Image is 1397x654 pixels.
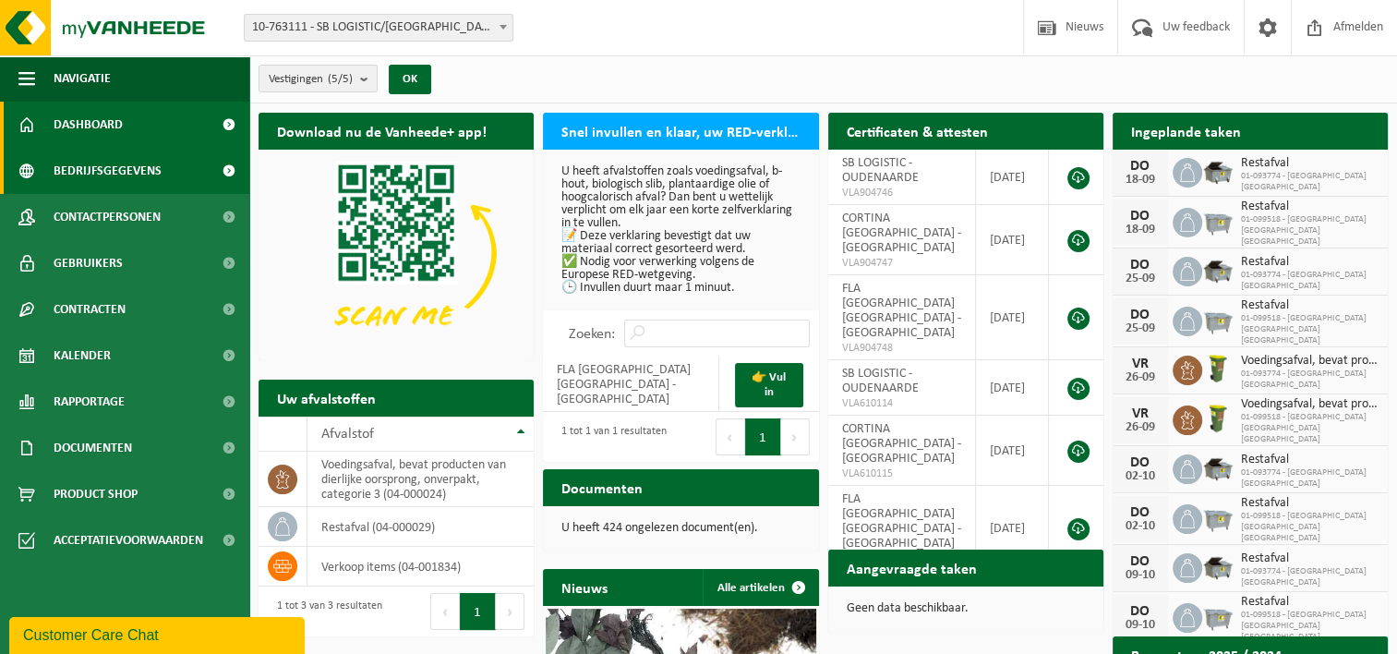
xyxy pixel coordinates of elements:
[54,333,111,379] span: Kalender
[389,65,431,94] button: OK
[1241,595,1379,610] span: Restafval
[1122,209,1159,224] div: DO
[745,418,781,455] button: 1
[716,418,745,455] button: Previous
[1122,505,1159,520] div: DO
[569,327,615,342] label: Zoeken:
[1241,171,1379,193] span: 01-093774 - [GEOGRAPHIC_DATA] [GEOGRAPHIC_DATA]
[552,417,667,457] div: 1 tot 1 van 1 resultaten
[1122,174,1159,187] div: 18-09
[1122,619,1159,632] div: 09-10
[1122,224,1159,236] div: 18-09
[543,357,719,412] td: FLA [GEOGRAPHIC_DATA] [GEOGRAPHIC_DATA] - [GEOGRAPHIC_DATA]
[842,492,961,551] span: FLA [GEOGRAPHIC_DATA] [GEOGRAPHIC_DATA] - [GEOGRAPHIC_DATA]
[561,522,800,535] p: U heeft 424 ongelezen document(en).
[1241,496,1379,511] span: Restafval
[307,507,534,547] td: restafval (04-000029)
[1202,551,1234,582] img: WB-5000-GAL-GY-01
[1241,453,1379,467] span: Restafval
[1241,412,1379,445] span: 01-099518 - [GEOGRAPHIC_DATA] [GEOGRAPHIC_DATA] [GEOGRAPHIC_DATA]
[9,613,308,654] iframe: chat widget
[1122,470,1159,483] div: 02-10
[1241,313,1379,346] span: 01-099518 - [GEOGRAPHIC_DATA] [GEOGRAPHIC_DATA] [GEOGRAPHIC_DATA]
[1241,200,1379,214] span: Restafval
[1241,298,1379,313] span: Restafval
[842,466,961,481] span: VLA610115
[1122,322,1159,335] div: 25-09
[842,396,961,411] span: VLA610114
[1241,566,1379,588] span: 01-093774 - [GEOGRAPHIC_DATA] [GEOGRAPHIC_DATA]
[1202,502,1234,533] img: WB-2500-GAL-GY-01
[1122,520,1159,533] div: 02-10
[1122,159,1159,174] div: DO
[54,425,132,471] span: Documenten
[54,240,123,286] span: Gebruikers
[1113,113,1259,149] h2: Ingeplande taken
[54,286,126,333] span: Contracten
[781,418,810,455] button: Next
[1241,397,1379,412] span: Voedingsafval, bevat producten van dierlijke oorsprong, onverpakt, categorie 3
[976,416,1049,486] td: [DATE]
[543,469,661,505] h2: Documenten
[244,14,513,42] span: 10-763111 - SB LOGISTIC/CORTINA/FLA
[1241,551,1379,566] span: Restafval
[1202,403,1234,434] img: WB-0060-HPE-GN-50
[268,591,382,632] div: 1 tot 3 van 3 resultaten
[1122,455,1159,470] div: DO
[1241,369,1379,391] span: 01-093774 - [GEOGRAPHIC_DATA] [GEOGRAPHIC_DATA]
[1241,255,1379,270] span: Restafval
[1241,354,1379,369] span: Voedingsafval, bevat producten van dierlijke oorsprong, onverpakt, categorie 3
[1122,272,1159,285] div: 25-09
[976,205,1049,275] td: [DATE]
[842,256,961,271] span: VLA904747
[842,282,961,340] span: FLA [GEOGRAPHIC_DATA] [GEOGRAPHIC_DATA] - [GEOGRAPHIC_DATA]
[54,517,203,563] span: Acceptatievoorwaarden
[1122,604,1159,619] div: DO
[430,593,460,630] button: Previous
[1122,421,1159,434] div: 26-09
[1202,155,1234,187] img: WB-5000-GAL-GY-01
[976,150,1049,205] td: [DATE]
[543,569,626,605] h2: Nieuws
[259,380,394,416] h2: Uw afvalstoffen
[259,65,378,92] button: Vestigingen(5/5)
[976,275,1049,360] td: [DATE]
[307,452,534,507] td: voedingsafval, bevat producten van dierlijke oorsprong, onverpakt, categorie 3 (04-000024)
[54,148,162,194] span: Bedrijfsgegevens
[847,602,1085,615] p: Geen data beschikbaar.
[1122,371,1159,384] div: 26-09
[976,360,1049,416] td: [DATE]
[1202,304,1234,335] img: WB-2500-GAL-GY-01
[1122,357,1159,371] div: VR
[842,422,961,466] span: CORTINA [GEOGRAPHIC_DATA] - [GEOGRAPHIC_DATA]
[1241,214,1379,248] span: 01-099518 - [GEOGRAPHIC_DATA] [GEOGRAPHIC_DATA] [GEOGRAPHIC_DATA]
[828,113,1006,149] h2: Certificaten & attesten
[842,212,961,255] span: CORTINA [GEOGRAPHIC_DATA] - [GEOGRAPHIC_DATA]
[1122,258,1159,272] div: DO
[1241,610,1379,643] span: 01-099518 - [GEOGRAPHIC_DATA] [GEOGRAPHIC_DATA] [GEOGRAPHIC_DATA]
[976,486,1049,571] td: [DATE]
[1241,467,1379,490] span: 01-093774 - [GEOGRAPHIC_DATA] [GEOGRAPHIC_DATA]
[1202,600,1234,632] img: WB-2500-GAL-GY-01
[842,186,961,200] span: VLA904746
[561,165,800,295] p: U heeft afvalstoffen zoals voedingsafval, b-hout, biologisch slib, plantaardige olie of hoogcalor...
[842,367,919,395] span: SB LOGISTIC - OUDENAARDE
[1122,406,1159,421] div: VR
[1241,270,1379,292] span: 01-093774 - [GEOGRAPHIC_DATA] [GEOGRAPHIC_DATA]
[54,55,111,102] span: Navigatie
[54,379,125,425] span: Rapportage
[1122,554,1159,569] div: DO
[54,471,138,517] span: Product Shop
[1202,205,1234,236] img: WB-2500-GAL-GY-01
[328,73,353,85] count: (5/5)
[735,363,803,407] a: 👉 Vul in
[259,150,534,357] img: Download de VHEPlus App
[842,156,919,185] span: SB LOGISTIC - OUDENAARDE
[1241,156,1379,171] span: Restafval
[828,550,995,586] h2: Aangevraagde taken
[307,547,534,587] td: verkoop items (04-001834)
[703,569,817,606] a: Alle artikelen
[1202,452,1234,483] img: WB-5000-GAL-GY-01
[245,15,512,41] span: 10-763111 - SB LOGISTIC/CORTINA/FLA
